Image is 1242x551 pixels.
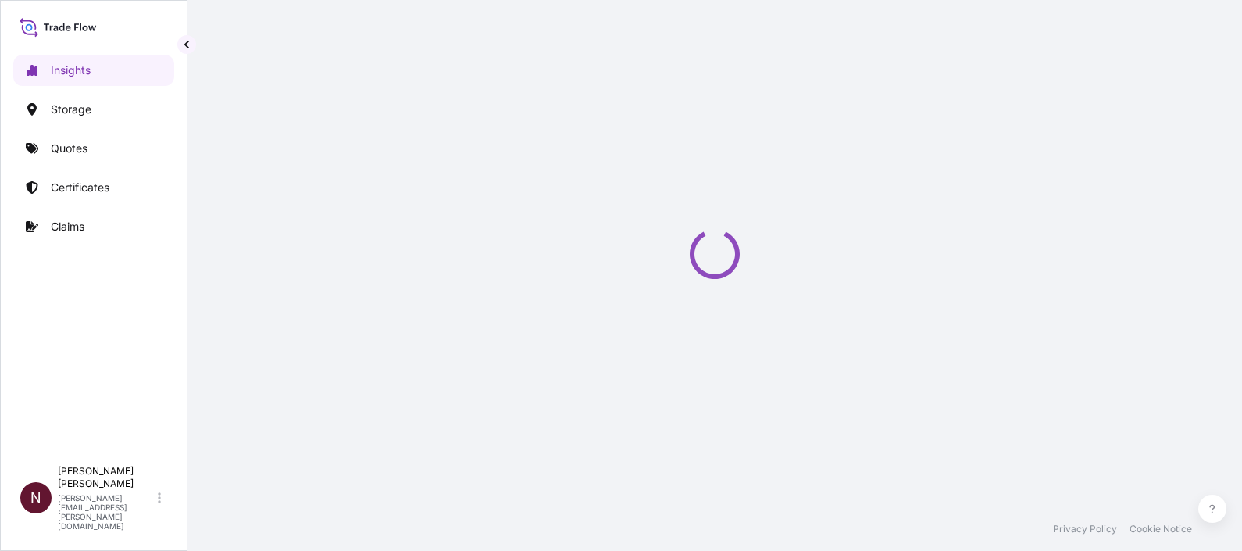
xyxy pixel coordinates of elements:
[51,102,91,117] p: Storage
[51,141,87,156] p: Quotes
[13,55,174,86] a: Insights
[13,94,174,125] a: Storage
[1053,523,1117,535] a: Privacy Policy
[1130,523,1192,535] a: Cookie Notice
[30,490,41,506] span: N
[51,219,84,234] p: Claims
[13,133,174,164] a: Quotes
[51,63,91,78] p: Insights
[58,493,155,531] p: [PERSON_NAME][EMAIL_ADDRESS][PERSON_NAME][DOMAIN_NAME]
[13,211,174,242] a: Claims
[58,465,155,490] p: [PERSON_NAME] [PERSON_NAME]
[51,180,109,195] p: Certificates
[13,172,174,203] a: Certificates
